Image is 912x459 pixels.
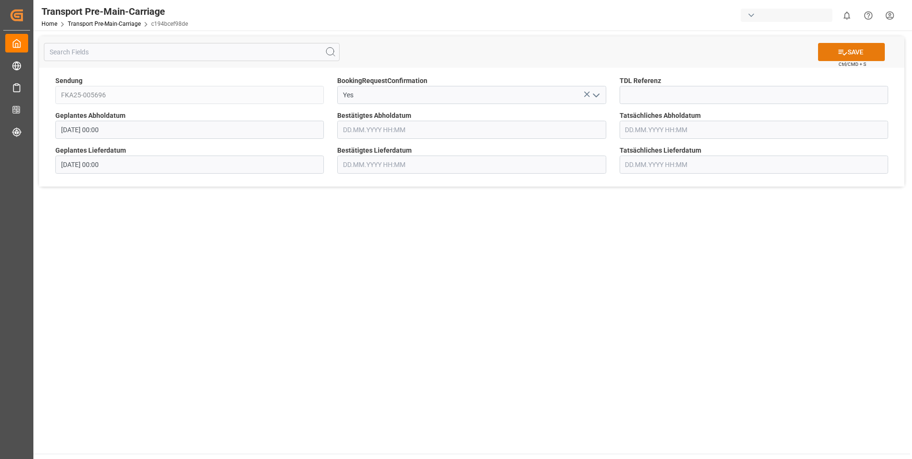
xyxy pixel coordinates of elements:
button: Help Center [858,5,879,26]
div: Transport Pre-Main-Carriage [41,4,188,19]
input: DD.MM.YYYY HH:MM [55,121,324,139]
span: Bestätigtes Abholdatum [337,111,411,121]
input: DD.MM.YYYY HH:MM [55,156,324,174]
input: DD.MM.YYYY HH:MM [620,121,888,139]
span: BookingRequestConfirmation [337,76,427,86]
span: Tatsächliches Abholdatum [620,111,701,121]
a: Home [41,21,57,27]
span: TDL Referenz [620,76,661,86]
button: show 0 new notifications [836,5,858,26]
input: Search Fields [44,43,340,61]
span: Bestätigtes Lieferdatum [337,146,412,156]
span: Geplantes Lieferdatum [55,146,126,156]
input: DD.MM.YYYY HH:MM [337,156,606,174]
span: Tatsächliches Lieferdatum [620,146,701,156]
input: DD.MM.YYYY HH:MM [620,156,888,174]
input: DD.MM.YYYY HH:MM [337,121,606,139]
span: Sendung [55,76,83,86]
button: open menu [588,88,602,103]
button: SAVE [818,43,885,61]
a: Transport Pre-Main-Carriage [68,21,141,27]
span: Geplantes Abholdatum [55,111,125,121]
span: Ctrl/CMD + S [839,61,866,68]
